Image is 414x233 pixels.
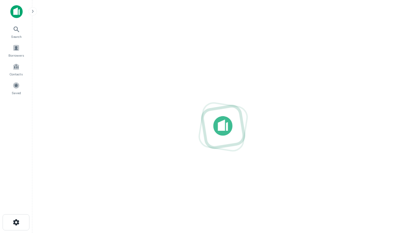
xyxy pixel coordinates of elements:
img: capitalize-icon.png [10,5,23,18]
a: Borrowers [2,42,30,59]
span: Borrowers [8,53,24,58]
a: Search [2,23,30,40]
span: Contacts [10,72,23,77]
a: Contacts [2,61,30,78]
span: Saved [12,90,21,95]
span: Search [11,34,22,39]
iframe: Chat Widget [382,161,414,192]
a: Saved [2,79,30,97]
